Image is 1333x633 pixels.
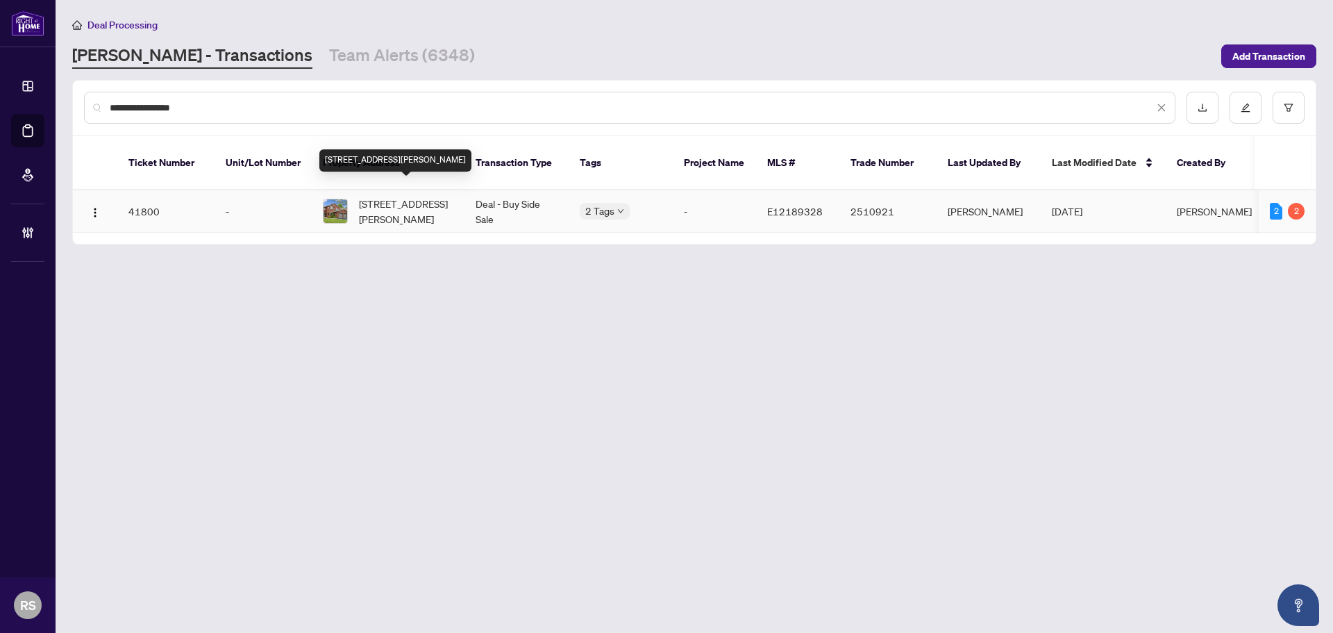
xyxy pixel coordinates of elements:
[937,136,1041,190] th: Last Updated By
[1273,92,1305,124] button: filter
[569,136,673,190] th: Tags
[1241,103,1250,113] span: edit
[585,203,614,219] span: 2 Tags
[1157,103,1166,113] span: close
[1230,92,1261,124] button: edit
[617,208,624,215] span: down
[673,136,756,190] th: Project Name
[673,190,756,233] td: -
[1052,205,1082,217] span: [DATE]
[839,190,937,233] td: 2510921
[756,136,839,190] th: MLS #
[937,190,1041,233] td: [PERSON_NAME]
[1270,203,1282,220] div: 2
[1284,103,1293,113] span: filter
[319,149,471,172] div: [STREET_ADDRESS][PERSON_NAME]
[1177,205,1252,217] span: [PERSON_NAME]
[359,196,453,227] span: [STREET_ADDRESS][PERSON_NAME]
[90,207,101,218] img: Logo
[215,190,312,233] td: -
[1277,584,1319,626] button: Open asap
[72,44,312,69] a: [PERSON_NAME] - Transactions
[1166,136,1262,190] th: Created By
[1198,103,1207,113] span: download
[464,136,569,190] th: Transaction Type
[117,136,215,190] th: Ticket Number
[11,10,44,36] img: logo
[1187,92,1218,124] button: download
[312,136,464,190] th: Property Address
[215,136,312,190] th: Unit/Lot Number
[1052,155,1137,170] span: Last Modified Date
[1041,136,1166,190] th: Last Modified Date
[767,205,823,217] span: E12189328
[1232,45,1305,67] span: Add Transaction
[72,20,82,30] span: home
[1221,44,1316,68] button: Add Transaction
[87,19,158,31] span: Deal Processing
[20,595,36,615] span: RS
[1288,203,1305,220] div: 2
[117,190,215,233] td: 41800
[464,190,569,233] td: Deal - Buy Side Sale
[839,136,937,190] th: Trade Number
[329,44,475,69] a: Team Alerts (6348)
[324,199,347,223] img: thumbnail-img
[84,200,106,222] button: Logo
